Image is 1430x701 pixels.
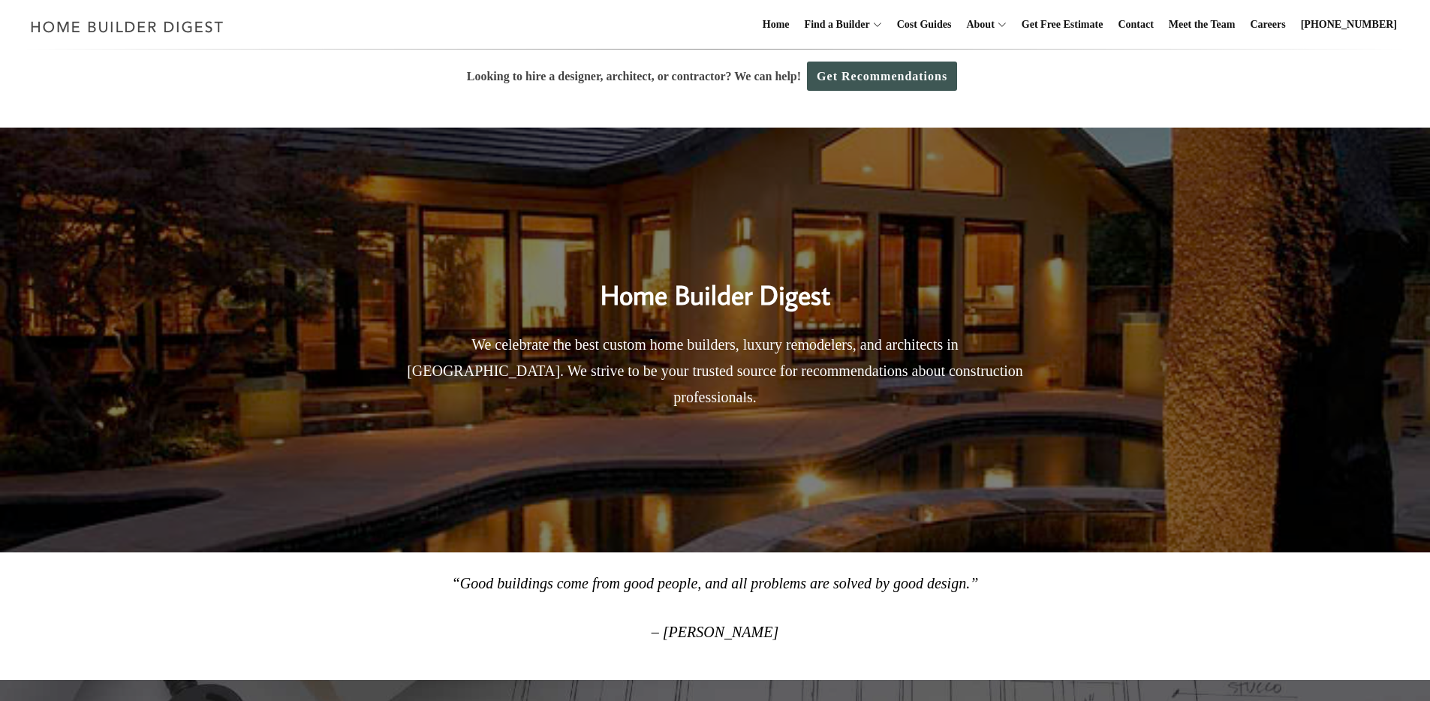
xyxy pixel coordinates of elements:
a: Get Free Estimate [1016,1,1109,49]
a: Cost Guides [891,1,958,49]
h2: Home Builder Digest [396,248,1034,315]
a: [PHONE_NUMBER] [1295,1,1403,49]
em: – [PERSON_NAME] [652,624,778,640]
a: Meet the Team [1163,1,1242,49]
em: “Good buildings come from good people, and all problems are solved by good design.” [452,575,979,591]
a: Home [757,1,796,49]
a: Find a Builder [799,1,870,49]
p: We celebrate the best custom home builders, luxury remodelers, and architects in [GEOGRAPHIC_DATA... [396,332,1034,411]
a: Get Recommendations [807,62,957,91]
a: Contact [1112,1,1159,49]
a: About [960,1,994,49]
img: Home Builder Digest [24,12,230,41]
a: Careers [1245,1,1292,49]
